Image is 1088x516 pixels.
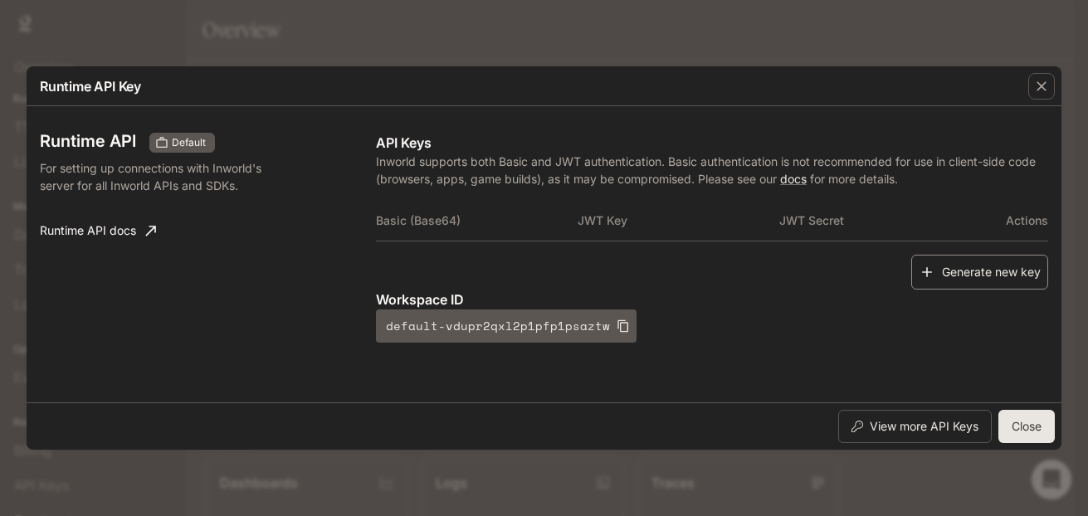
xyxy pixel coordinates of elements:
button: View more API Keys [838,410,992,443]
p: Runtime API Key [40,76,141,96]
div: These keys will apply to your current workspace only [149,133,215,153]
p: For setting up connections with Inworld's server for all Inworld APIs and SDKs. [40,159,282,194]
h3: Runtime API [40,133,136,149]
th: Basic (Base64) [376,201,578,241]
button: default-vdupr2qxl2p1pfp1psaztw [376,309,637,343]
button: Generate new key [911,255,1048,290]
a: Runtime API docs [33,214,163,247]
p: Inworld supports both Basic and JWT authentication. Basic authentication is not recommended for u... [376,153,1048,187]
a: docs [780,172,807,186]
span: Default [165,135,212,150]
th: JWT Secret [779,201,981,241]
p: Workspace ID [376,290,1048,309]
p: API Keys [376,133,1048,153]
th: JWT Key [578,201,779,241]
th: Actions [981,201,1048,241]
button: Close [998,410,1055,443]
